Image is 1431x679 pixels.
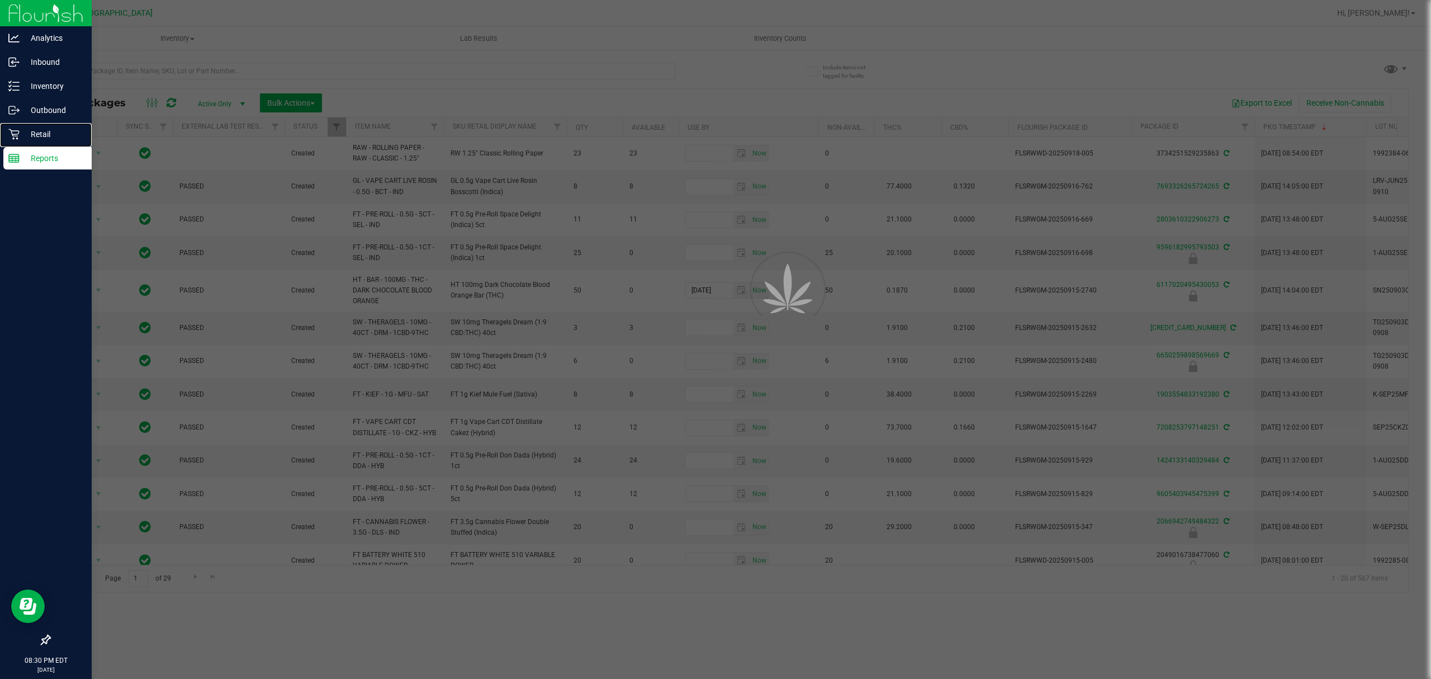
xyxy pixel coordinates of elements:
p: [DATE] [5,666,87,674]
p: Analytics [20,31,87,45]
inline-svg: Reports [8,153,20,164]
p: Outbound [20,103,87,117]
p: Reports [20,152,87,165]
inline-svg: Inventory [8,81,20,92]
inline-svg: Outbound [8,105,20,116]
p: Inventory [20,79,87,93]
inline-svg: Retail [8,129,20,140]
p: 08:30 PM EDT [5,656,87,666]
inline-svg: Analytics [8,32,20,44]
p: Retail [20,128,87,141]
p: Inbound [20,55,87,69]
iframe: Resource center [11,590,45,623]
inline-svg: Inbound [8,56,20,68]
